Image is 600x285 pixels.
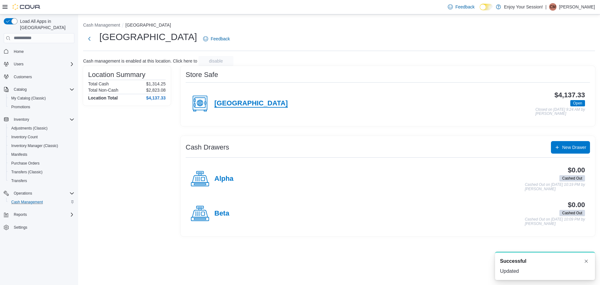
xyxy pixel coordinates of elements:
[11,211,29,218] button: Reports
[186,71,218,79] h3: Store Safe
[480,4,493,10] input: Dark Mode
[11,211,74,218] span: Reports
[9,142,61,150] a: Inventory Manager (Classic)
[551,141,590,154] button: New Drawer
[83,33,96,45] button: Next
[11,170,42,175] span: Transfers (Classic)
[6,124,77,133] button: Adjustments (Classic)
[559,3,595,11] p: [PERSON_NAME]
[9,151,30,158] a: Manifests
[11,86,74,93] span: Catalog
[573,100,582,106] span: Open
[6,150,77,159] button: Manifests
[11,116,32,123] button: Inventory
[11,60,26,68] button: Users
[568,201,585,209] h3: $0.00
[550,3,556,11] span: CM
[11,126,47,131] span: Adjustments (Classic)
[9,151,74,158] span: Manifests
[500,257,590,265] div: Notification
[11,48,26,55] a: Home
[211,36,230,42] span: Feedback
[14,87,27,92] span: Catalog
[12,4,41,10] img: Cova
[9,168,45,176] a: Transfers (Classic)
[568,166,585,174] h3: $0.00
[1,115,77,124] button: Inventory
[11,224,30,231] a: Settings
[11,152,27,157] span: Manifests
[445,1,477,13] a: Feedback
[14,212,27,217] span: Reports
[1,47,77,56] button: Home
[562,210,582,216] span: Cashed Out
[1,60,77,69] button: Users
[455,4,474,10] span: Feedback
[1,189,77,198] button: Operations
[11,116,74,123] span: Inventory
[214,99,288,108] h4: [GEOGRAPHIC_DATA]
[198,56,233,66] button: disable
[9,94,74,102] span: My Catalog (Classic)
[4,44,74,248] nav: Complex example
[146,95,166,100] h4: $4,137.33
[1,210,77,219] button: Reports
[9,177,74,185] span: Transfers
[11,178,27,183] span: Transfers
[14,74,32,79] span: Customers
[9,160,74,167] span: Purchase Orders
[186,144,229,151] h3: Cash Drawers
[6,141,77,150] button: Inventory Manager (Classic)
[11,200,43,205] span: Cash Management
[14,191,32,196] span: Operations
[11,96,46,101] span: My Catalog (Classic)
[9,133,74,141] span: Inventory Count
[11,223,74,231] span: Settings
[535,108,585,116] p: Closed on [DATE] 9:24 AM by [PERSON_NAME]
[6,168,77,176] button: Transfers (Classic)
[11,143,58,148] span: Inventory Manager (Classic)
[146,88,166,93] p: $2,823.08
[14,49,24,54] span: Home
[146,81,166,86] p: $1,314.25
[88,71,145,79] h3: Location Summary
[9,103,33,111] a: Promotions
[500,267,590,275] div: Updated
[83,23,120,28] button: Cash Management
[554,91,585,99] h3: $4,137.33
[201,33,232,45] a: Feedback
[83,22,595,29] nav: An example of EuiBreadcrumbs
[6,198,77,206] button: Cash Management
[11,190,74,197] span: Operations
[570,100,585,106] span: Open
[214,175,233,183] h4: Alpha
[11,135,38,140] span: Inventory Count
[9,198,74,206] span: Cash Management
[504,3,543,11] p: Enjoy Your Session!
[562,144,586,150] span: New Drawer
[125,23,171,28] button: [GEOGRAPHIC_DATA]
[1,72,77,81] button: Customers
[9,177,29,185] a: Transfers
[9,198,45,206] a: Cash Management
[11,104,30,109] span: Promotions
[549,3,557,11] div: Christina Mitchell
[11,48,74,55] span: Home
[14,225,27,230] span: Settings
[9,160,42,167] a: Purchase Orders
[6,159,77,168] button: Purchase Orders
[500,257,526,265] span: Successful
[582,257,590,265] button: Dismiss toast
[6,103,77,111] button: Promotions
[11,73,34,81] a: Customers
[559,175,585,181] span: Cashed Out
[99,31,197,43] h1: [GEOGRAPHIC_DATA]
[9,103,74,111] span: Promotions
[214,210,229,218] h4: Beta
[11,73,74,81] span: Customers
[14,62,23,67] span: Users
[1,85,77,94] button: Catalog
[9,133,40,141] a: Inventory Count
[9,125,74,132] span: Adjustments (Classic)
